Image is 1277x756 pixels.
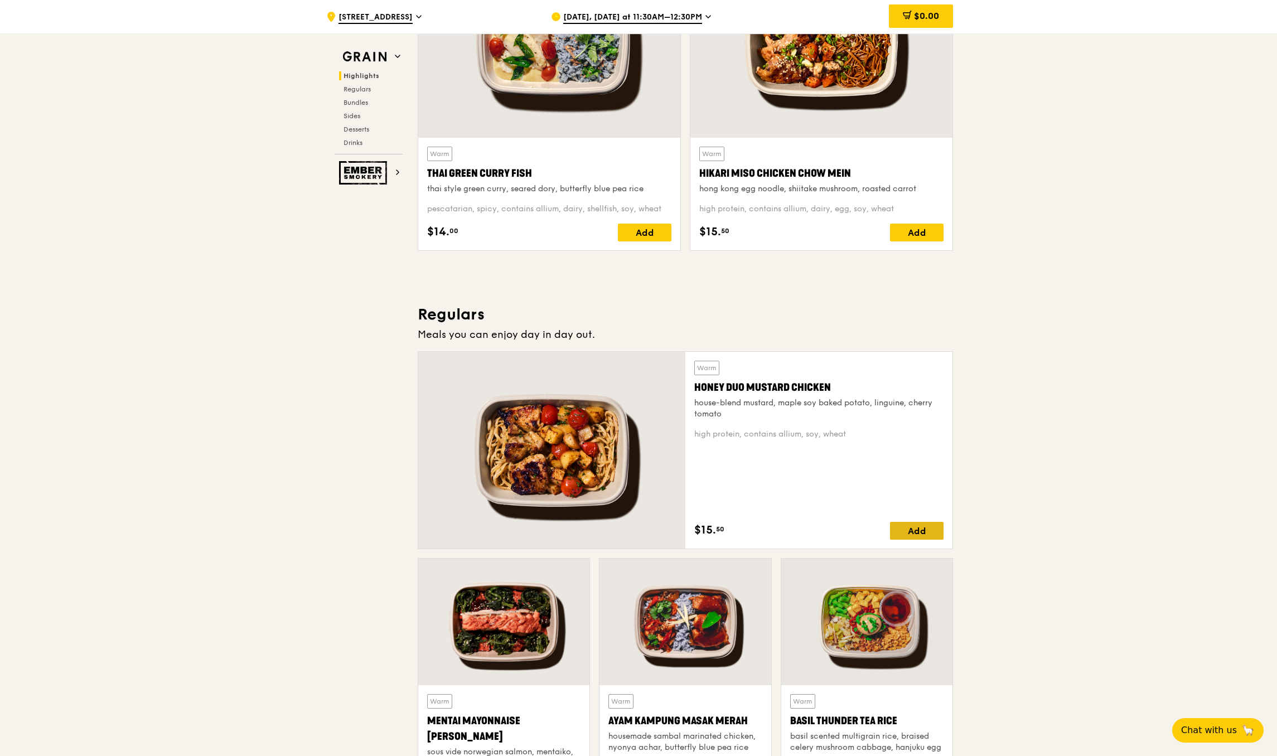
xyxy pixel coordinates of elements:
[790,713,944,729] div: Basil Thunder Tea Rice
[344,99,368,106] span: Bundles
[618,224,671,241] div: Add
[608,694,633,709] div: Warm
[694,361,719,375] div: Warm
[694,380,944,395] div: Honey Duo Mustard Chicken
[427,713,581,744] div: Mentai Mayonnaise [PERSON_NAME]
[694,398,944,420] div: house-blend mustard, maple soy baked potato, linguine, cherry tomato
[427,183,671,195] div: thai style green curry, seared dory, butterfly blue pea rice
[344,125,369,133] span: Desserts
[608,713,762,729] div: Ayam Kampung Masak Merah
[716,525,724,534] span: 50
[699,147,724,161] div: Warm
[608,731,762,753] div: housemade sambal marinated chicken, nyonya achar, butterfly blue pea rice
[914,11,939,21] span: $0.00
[694,522,716,539] span: $15.
[1241,724,1255,737] span: 🦙
[890,522,944,540] div: Add
[563,12,702,24] span: [DATE], [DATE] at 11:30AM–12:30PM
[344,85,371,93] span: Regulars
[699,224,721,240] span: $15.
[339,161,390,185] img: Ember Smokery web logo
[427,224,449,240] span: $14.
[790,694,815,709] div: Warm
[427,166,671,181] div: Thai Green Curry Fish
[427,147,452,161] div: Warm
[1172,718,1264,743] button: Chat with us🦙
[790,731,944,753] div: basil scented multigrain rice, braised celery mushroom cabbage, hanjuku egg
[694,429,944,440] div: high protein, contains allium, soy, wheat
[449,226,458,235] span: 00
[339,47,390,67] img: Grain web logo
[890,224,944,241] div: Add
[418,304,953,324] h3: Regulars
[699,183,944,195] div: hong kong egg noodle, shiitake mushroom, roasted carrot
[344,112,360,120] span: Sides
[344,139,362,147] span: Drinks
[427,203,671,215] div: pescatarian, spicy, contains allium, dairy, shellfish, soy, wheat
[1181,724,1237,737] span: Chat with us
[427,694,452,709] div: Warm
[338,12,413,24] span: [STREET_ADDRESS]
[418,327,953,342] div: Meals you can enjoy day in day out.
[721,226,729,235] span: 50
[699,203,944,215] div: high protein, contains allium, dairy, egg, soy, wheat
[699,166,944,181] div: Hikari Miso Chicken Chow Mein
[344,72,379,80] span: Highlights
